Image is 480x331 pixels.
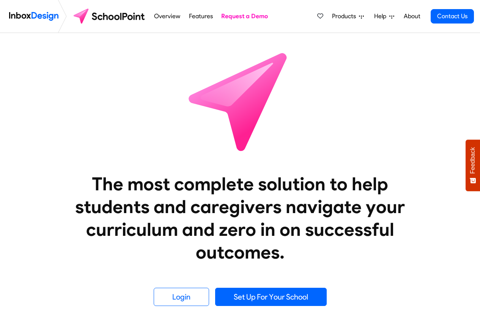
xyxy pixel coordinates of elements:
[187,9,215,24] a: Features
[219,9,270,24] a: Request a Demo
[172,33,308,169] img: icon_schoolpoint.svg
[152,9,183,24] a: Overview
[329,9,367,24] a: Products
[469,147,476,174] span: Feedback
[215,288,327,306] a: Set Up For Your School
[371,9,397,24] a: Help
[60,173,420,264] heading: The most complete solution to help students and caregivers navigate your curriculum and zero in o...
[431,9,474,24] a: Contact Us
[374,12,389,21] span: Help
[466,140,480,191] button: Feedback - Show survey
[401,9,422,24] a: About
[154,288,209,306] a: Login
[70,7,150,25] img: schoolpoint logo
[332,12,359,21] span: Products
